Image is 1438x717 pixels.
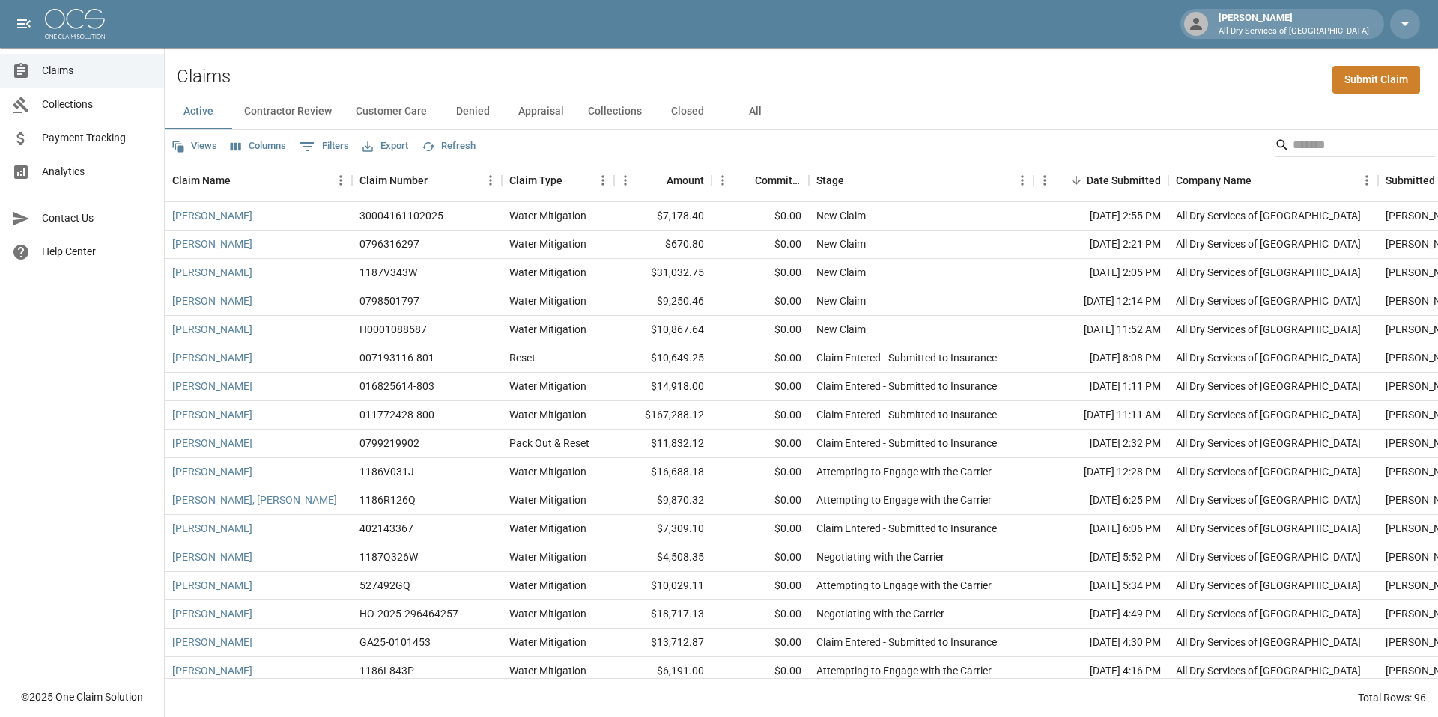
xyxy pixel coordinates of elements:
[506,94,576,129] button: Appraisal
[816,492,992,507] div: Attempting to Engage with the Carrier
[42,210,152,226] span: Contact Us
[172,606,252,621] a: [PERSON_NAME]
[1066,170,1087,191] button: Sort
[42,63,152,79] span: Claims
[712,259,809,287] div: $0.00
[1011,169,1034,192] button: Menu
[816,407,997,422] div: Claim Entered - Submitted to Insurance
[509,549,586,564] div: Water Mitigation
[1034,259,1168,287] div: [DATE] 2:05 PM
[614,159,712,201] div: Amount
[359,407,434,422] div: 011772428-800
[1034,169,1056,192] button: Menu
[614,600,712,629] div: $18,717.13
[816,350,997,365] div: Claim Entered - Submitted to Insurance
[359,521,413,536] div: 402143367
[1034,515,1168,543] div: [DATE] 6:06 PM
[352,159,502,201] div: Claim Number
[344,94,439,129] button: Customer Care
[172,208,252,223] a: [PERSON_NAME]
[21,689,143,704] div: © 2025 One Claim Solution
[816,322,866,337] div: New Claim
[1034,600,1168,629] div: [DATE] 4:49 PM
[172,549,252,564] a: [PERSON_NAME]
[712,287,809,316] div: $0.00
[1176,635,1361,650] div: All Dry Services of Atlanta
[816,265,866,280] div: New Claim
[712,316,809,344] div: $0.00
[172,492,337,507] a: [PERSON_NAME], [PERSON_NAME]
[359,159,428,201] div: Claim Number
[1213,10,1375,37] div: [PERSON_NAME]
[172,663,252,678] a: [PERSON_NAME]
[359,265,417,280] div: 1187V343W
[231,170,252,191] button: Sort
[1176,265,1361,280] div: All Dry Services of Atlanta
[172,578,252,593] a: [PERSON_NAME]
[721,94,789,129] button: All
[165,159,352,201] div: Claim Name
[42,130,152,146] span: Payment Tracking
[755,159,801,201] div: Committed Amount
[359,293,419,308] div: 0798501797
[712,486,809,515] div: $0.00
[1176,663,1361,678] div: All Dry Services of Atlanta
[1034,572,1168,600] div: [DATE] 5:34 PM
[296,135,353,159] button: Show filters
[439,94,506,129] button: Denied
[165,94,1438,129] div: dynamic tabs
[712,373,809,401] div: $0.00
[509,350,536,365] div: Reset
[1034,430,1168,458] div: [DATE] 2:32 PM
[1034,657,1168,686] div: [DATE] 4:16 PM
[428,170,449,191] button: Sort
[1176,379,1361,394] div: All Dry Services of Atlanta
[712,159,809,201] div: Committed Amount
[1176,436,1361,451] div: All Dry Services of Atlanta
[816,635,997,650] div: Claim Entered - Submitted to Insurance
[172,265,252,280] a: [PERSON_NAME]
[177,66,231,88] h2: Claims
[816,549,944,564] div: Negotiating with the Carrier
[509,578,586,593] div: Water Mitigation
[646,170,667,191] button: Sort
[172,635,252,650] a: [PERSON_NAME]
[1275,133,1435,160] div: Search
[1034,543,1168,572] div: [DATE] 5:52 PM
[712,401,809,430] div: $0.00
[45,9,105,39] img: ocs-logo-white-transparent.png
[359,663,414,678] div: 1186L843P
[502,159,614,201] div: Claim Type
[1034,373,1168,401] div: [DATE] 1:11 PM
[809,159,1034,201] div: Stage
[1034,287,1168,316] div: [DATE] 12:14 PM
[1176,407,1361,422] div: All Dry Services of Atlanta
[172,407,252,422] a: [PERSON_NAME]
[614,316,712,344] div: $10,867.64
[614,629,712,657] div: $13,712.87
[712,515,809,543] div: $0.00
[227,135,290,158] button: Select columns
[509,492,586,507] div: Water Mitigation
[359,578,410,593] div: 527492GQ
[1176,350,1361,365] div: All Dry Services of Atlanta
[1176,293,1361,308] div: All Dry Services of Atlanta
[614,572,712,600] div: $10,029.11
[844,170,865,191] button: Sort
[816,159,844,201] div: Stage
[509,322,586,337] div: Water Mitigation
[359,549,418,564] div: 1187Q326W
[1332,66,1420,94] a: Submit Claim
[1034,486,1168,515] div: [DATE] 6:25 PM
[816,436,997,451] div: Claim Entered - Submitted to Insurance
[509,635,586,650] div: Water Mitigation
[42,164,152,180] span: Analytics
[359,379,434,394] div: 016825614-803
[712,231,809,259] div: $0.00
[592,169,614,192] button: Menu
[172,293,252,308] a: [PERSON_NAME]
[9,9,39,39] button: open drawer
[165,94,232,129] button: Active
[509,407,586,422] div: Water Mitigation
[614,373,712,401] div: $14,918.00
